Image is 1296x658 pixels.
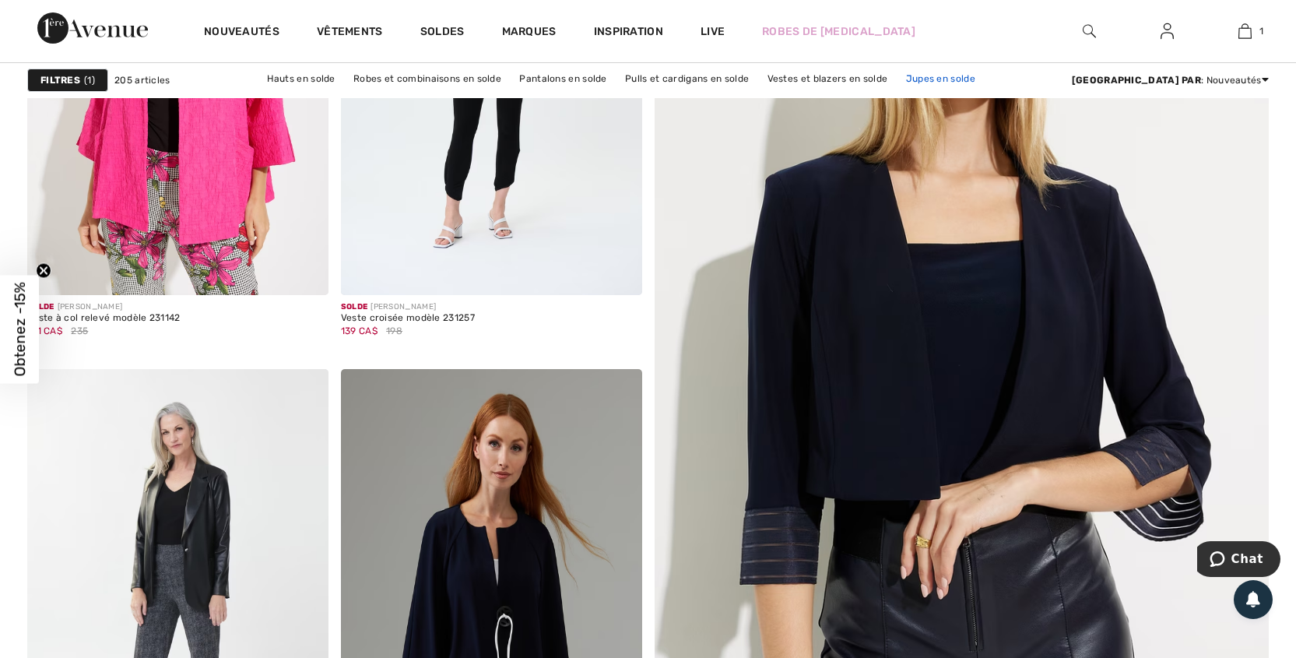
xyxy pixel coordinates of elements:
div: : Nouveautés [1072,73,1269,87]
img: Mes infos [1161,22,1174,40]
a: Hauts en solde [259,69,343,89]
img: 1ère Avenue [37,12,148,44]
a: Jupes en solde [898,69,983,89]
a: Robes et combinaisons en solde [346,69,509,89]
a: Pulls et cardigans en solde [617,69,757,89]
strong: [GEOGRAPHIC_DATA] par [1072,75,1201,86]
a: Robes de [MEDICAL_DATA] [762,23,915,40]
span: 1 [1259,24,1263,38]
span: 1 [84,73,95,87]
a: Pantalons en solde [511,69,614,89]
a: Vestes et blazers en solde [760,69,896,89]
span: Inspiration [594,25,663,41]
a: 1 [1206,22,1283,40]
div: Veste à col relevé modèle 231142 [27,313,181,324]
span: 139 CA$ [341,325,378,336]
span: Obtenez -15% [11,282,29,376]
a: Vêtements d'extérieur en solde [541,89,701,109]
span: 198 [386,324,402,338]
a: Marques [502,25,557,41]
a: Vêtements [317,25,383,41]
span: Solde [27,302,54,311]
strong: Filtres [40,73,80,87]
button: Close teaser [36,262,51,278]
a: Soldes [420,25,465,41]
div: [PERSON_NAME] [341,301,475,313]
a: Live [701,23,725,40]
a: Se connecter [1148,22,1186,41]
span: 141 CA$ [27,325,62,336]
img: Mon panier [1238,22,1252,40]
div: Veste croisée modèle 231257 [341,313,475,324]
iframe: Ouvre un widget dans lequel vous pouvez chatter avec l’un de nos agents [1197,541,1280,580]
span: Solde [341,302,368,311]
span: 235 [71,324,88,338]
img: recherche [1083,22,1096,40]
span: 205 articles [114,73,170,87]
a: Nouveautés [204,25,279,41]
div: [PERSON_NAME] [27,301,181,313]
